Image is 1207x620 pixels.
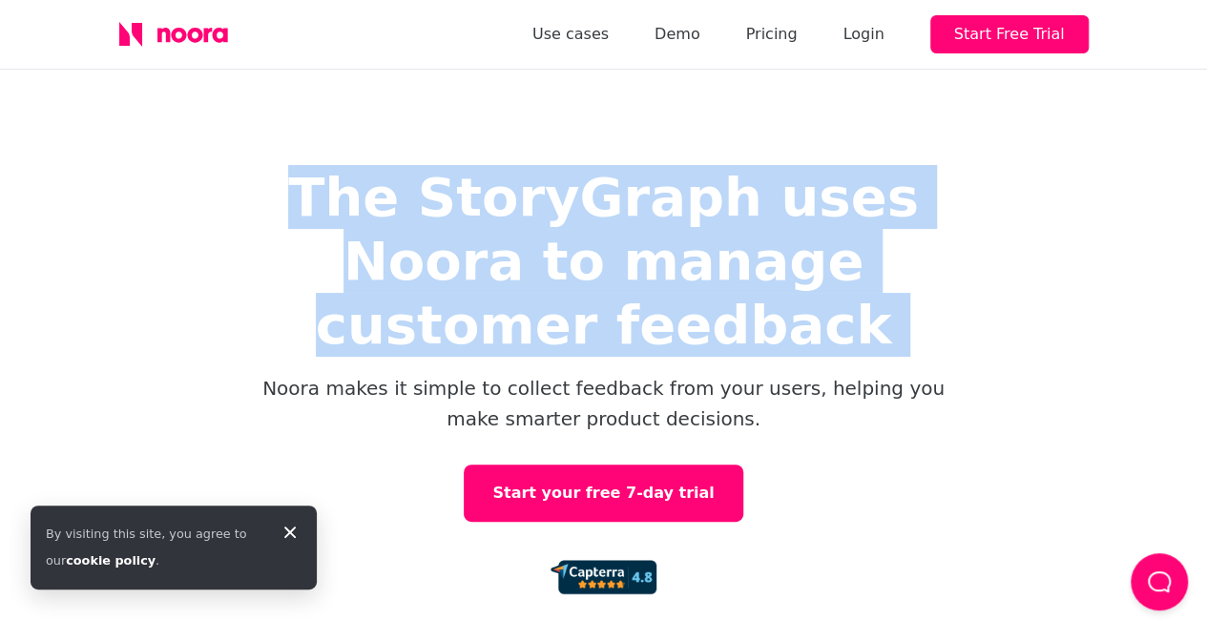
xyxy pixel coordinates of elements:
[532,21,609,48] a: Use cases
[930,15,1089,53] button: Start Free Trial
[46,521,263,574] div: By visiting this site, you agree to our .
[464,465,742,522] a: Start your free 7-day trial
[843,21,884,48] div: Login
[655,21,700,48] a: Demo
[1131,553,1188,610] button: Load Chat
[66,553,156,568] a: cookie policy
[745,21,797,48] a: Pricing
[222,165,986,358] h1: The StoryGraph uses Noora to manage customer feedback
[260,373,947,434] p: Noora makes it simple to collect feedback from your users, helping you make smarter product decis...
[551,560,656,594] img: 92d72d4f0927c2c8b0462b8c7b01ca97.png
